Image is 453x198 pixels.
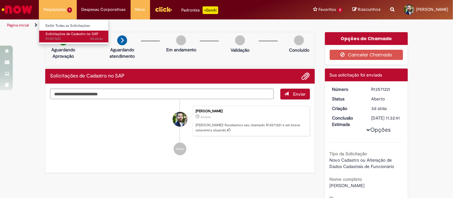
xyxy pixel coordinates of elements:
[352,7,381,13] a: Rascunhos
[416,7,448,12] span: [PERSON_NAME]
[46,36,103,41] span: R13571221
[90,36,103,41] span: 3d atrás
[166,47,196,53] p: Em andamento
[173,112,187,127] div: Gustavo Zerbetti
[327,96,367,102] dt: Status
[135,6,145,13] span: More
[327,86,367,92] dt: Número
[50,89,274,99] textarea: Digite sua mensagem aqui...
[294,35,304,45] img: img-circle-grey.png
[371,96,401,102] div: Aberto
[302,72,310,80] button: Adicionar anexos
[67,7,72,13] span: 1
[319,6,336,13] span: Favoritos
[371,115,401,121] div: [DATE] 11:32:41
[7,23,29,28] a: Página inicial
[203,6,218,14] p: +GenAi
[330,157,394,169] span: Novo Cadastro ou Alteração de Dados Cadastrais de Funcionário
[327,115,367,128] dt: Conclusão Estimada
[293,91,306,97] span: Enviar
[90,36,103,41] time: 26/09/2025 15:32:37
[231,47,249,53] p: Validação
[200,115,211,119] time: 26/09/2025 15:32:36
[46,32,98,36] span: Solicitações de Cadastro no SAP
[50,106,310,136] li: Gustavo Zerbetti
[327,105,367,112] dt: Criação
[337,7,343,13] span: 2
[44,6,66,13] span: Requisições
[289,47,309,53] p: Concluído
[371,105,401,112] div: 26/09/2025 15:32:36
[176,35,186,45] img: img-circle-grey.png
[82,6,126,13] span: Despesas Corporativas
[235,35,245,45] img: img-circle-grey.png
[48,47,79,59] p: Aguardando Aprovação
[280,89,310,99] button: Enviar
[371,86,401,92] div: R13571221
[50,99,310,162] ul: Histórico de tíquete
[325,32,408,45] div: Opções do Chamado
[182,6,218,14] div: Padroniza
[200,115,211,119] span: 3d atrás
[107,47,138,59] p: Aguardando atendimento
[371,106,387,111] span: 3d atrás
[358,6,381,12] span: Rascunhos
[330,176,362,182] b: Nome completo
[5,19,297,31] ul: Trilhas de página
[39,19,109,44] ul: Requisições
[196,123,306,133] p: [PERSON_NAME]! Recebemos seu chamado R13571221 e em breve estaremos atuando.
[330,72,382,78] span: Sua solicitação foi enviada
[39,31,109,42] a: Aberto R13571221 : Solicitações de Cadastro no SAP
[330,151,367,157] b: Tipo da Solicitação
[196,109,306,113] div: [PERSON_NAME]
[50,73,125,79] h2: Solicitações de Cadastro no SAP Histórico de tíquete
[39,22,109,29] a: Exibir Todas as Solicitações
[371,106,387,111] time: 26/09/2025 15:32:36
[155,4,172,14] img: click_logo_yellow_360x200.png
[330,50,403,60] button: Cancelar Chamado
[117,35,127,45] img: arrow-next.png
[1,3,33,16] img: ServiceNow
[330,183,365,188] span: [PERSON_NAME]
